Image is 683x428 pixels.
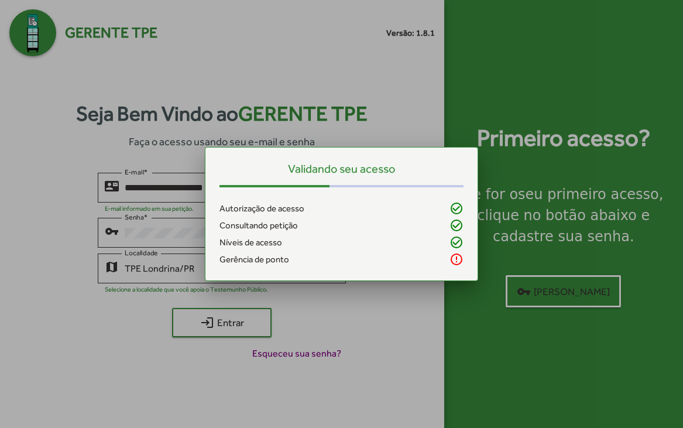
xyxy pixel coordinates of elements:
mat-icon: check_circle_outline [449,235,464,249]
span: Consultando petição [219,219,298,232]
mat-icon: check_circle_outline [449,218,464,232]
mat-icon: check_circle_outline [449,201,464,215]
mat-icon: error_outline [449,252,464,266]
h5: Validando seu acesso [219,162,464,176]
span: Autorização de acesso [219,202,304,215]
span: Gerência de ponto [219,253,289,266]
span: Níveis de acesso [219,236,282,249]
